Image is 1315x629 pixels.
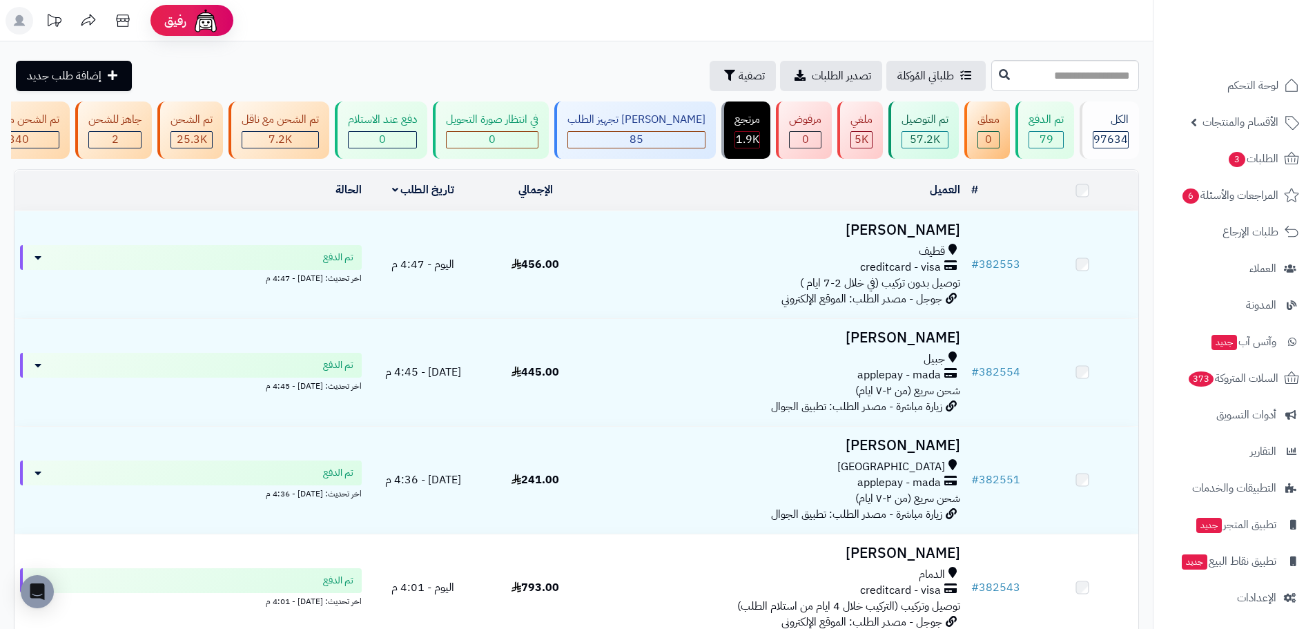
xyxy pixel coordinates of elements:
a: الحالة [335,182,362,198]
div: 25270 [171,132,212,148]
span: applepay - mada [857,475,941,491]
a: تم التوصيل 57.2K [886,101,962,159]
span: تم الدفع [323,574,353,588]
span: 0 [379,131,386,148]
a: المدونة [1162,289,1307,322]
span: تصدير الطلبات [812,68,871,84]
h3: [PERSON_NAME] [597,545,960,561]
span: تم الدفع [323,251,353,264]
a: الكل97634 [1077,101,1142,159]
span: اليوم - 4:47 م [391,256,454,273]
a: طلباتي المُوكلة [886,61,986,91]
span: التقارير [1250,442,1276,461]
a: السلات المتروكة373 [1162,362,1307,395]
a: تاريخ الطلب [392,182,455,198]
span: # [971,364,979,380]
span: 85 [630,131,643,148]
span: 456.00 [512,256,559,273]
div: 0 [790,132,821,148]
a: [PERSON_NAME] تجهيز الطلب 85 [552,101,719,159]
span: توصيل بدون تركيب (في خلال 2-7 ايام ) [800,275,960,291]
span: إضافة طلب جديد [27,68,101,84]
a: جاهز للشحن 2 [72,101,155,159]
a: التقارير [1162,435,1307,468]
span: زيارة مباشرة - مصدر الطلب: تطبيق الجوال [771,506,942,523]
div: 2 [89,132,141,148]
div: اخر تحديث: [DATE] - 4:45 م [20,378,362,392]
span: توصيل وتركيب (التركيب خلال 4 ايام من استلام الطلب) [737,598,960,615]
a: الإعدادات [1162,581,1307,615]
button: تصفية [710,61,776,91]
div: تم التوصيل [902,112,948,128]
div: اخر تحديث: [DATE] - 4:47 م [20,270,362,284]
h3: [PERSON_NAME] [597,438,960,454]
a: #382543 [971,579,1020,596]
span: جديد [1182,554,1207,570]
div: مرفوض [789,112,821,128]
span: تطبيق المتجر [1195,515,1276,534]
span: الدمام [919,567,945,583]
a: العملاء [1162,252,1307,285]
a: تصدير الطلبات [780,61,882,91]
a: #382553 [971,256,1020,273]
div: 1856 [735,132,759,148]
a: طلبات الإرجاع [1162,215,1307,249]
span: 5K [855,131,868,148]
span: جديد [1211,335,1237,350]
div: الكل [1093,112,1129,128]
div: 57239 [902,132,948,148]
a: تحديثات المنصة [37,7,71,38]
a: أدوات التسويق [1162,398,1307,432]
span: 79 [1040,131,1053,148]
span: تصفية [739,68,765,84]
div: معلق [977,112,1000,128]
span: وآتس آب [1210,332,1276,351]
a: # [971,182,978,198]
div: Open Intercom Messenger [21,575,54,608]
a: #382551 [971,472,1020,488]
div: دفع عند الاستلام [348,112,417,128]
a: المراجعات والأسئلة6 [1162,179,1307,212]
a: تطبيق نقاط البيعجديد [1162,545,1307,578]
div: اخر تحديث: [DATE] - 4:01 م [20,593,362,608]
span: جوجل - مصدر الطلب: الموقع الإلكتروني [781,291,942,307]
div: ملغي [850,112,873,128]
div: مرتجع [734,112,760,128]
span: جديد [1196,518,1222,533]
span: [GEOGRAPHIC_DATA] [837,459,945,475]
div: تم الشحن مع ناقل [242,112,319,128]
span: creditcard - visa [860,583,941,599]
span: شحن سريع (من ٢-٧ ايام) [855,490,960,507]
span: 3 [1229,152,1245,167]
span: 7.2K [269,131,292,148]
span: المراجعات والأسئلة [1181,186,1278,205]
a: الإجمالي [518,182,553,198]
h3: [PERSON_NAME] [597,222,960,238]
span: 0 [985,131,992,148]
span: السلات المتروكة [1187,369,1278,388]
span: 793.00 [512,579,559,596]
span: 445.00 [512,364,559,380]
span: التطبيقات والخدمات [1192,478,1276,498]
a: تم الشحن 25.3K [155,101,226,159]
span: زيارة مباشرة - مصدر الطلب: تطبيق الجوال [771,398,942,415]
a: تم الشحن مع ناقل 7.2K [226,101,332,159]
span: # [971,472,979,488]
a: العميل [930,182,960,198]
span: 241.00 [512,472,559,488]
span: جبيل [924,351,945,367]
a: ملغي 5K [835,101,886,159]
img: ai-face.png [192,7,220,35]
span: تم الدفع [323,358,353,372]
div: 79 [1029,132,1063,148]
span: شحن سريع (من ٢-٧ ايام) [855,383,960,399]
div: تم الشحن [171,112,213,128]
a: التطبيقات والخدمات [1162,472,1307,505]
span: creditcard - visa [860,260,941,275]
span: أدوات التسويق [1216,405,1276,425]
span: 373 [1189,371,1214,387]
a: مرفوض 0 [773,101,835,159]
a: معلق 0 [962,101,1013,159]
span: المدونة [1246,296,1276,315]
span: 0 [802,131,809,148]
